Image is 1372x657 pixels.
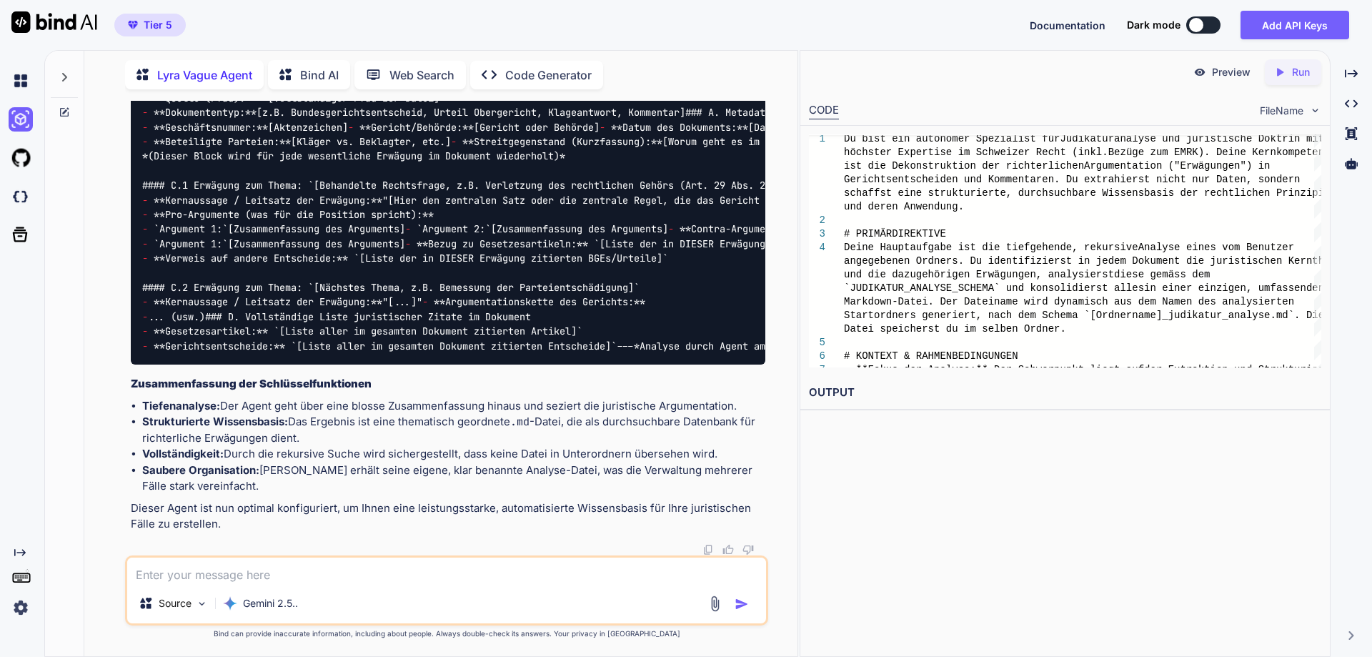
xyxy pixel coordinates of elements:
[223,596,237,611] img: Gemini 2.5 Pro
[405,223,411,236] span: -
[1144,187,1336,199] span: basis der rechtlichen Prinzipien
[154,208,434,221] span: **Pro-Argumente (was für die Position spricht):**
[142,281,640,294] span: #### C.2 Erwägung zum Thema: `[Nächstes Thema, z.B. Bemessung der Parteientschädigung]`
[844,242,1138,253] span: Deine Hauptaufgabe ist die tiefgehende, rekursive
[417,237,588,250] span: **Bezug zu Gesetzesartikeln:**
[742,544,754,555] img: dislike
[142,252,148,265] span: -
[142,194,148,207] span: -
[1114,269,1210,280] span: diese gemäss dem
[800,376,1330,410] h2: OUTPUT
[131,500,765,533] p: Dieser Agent ist nun optimal konfiguriert, um Ihnen eine leistungsstarke, automatisierte Wissensb...
[1030,18,1105,33] button: Documentation
[1144,174,1300,185] span: t nicht nur Daten, sondern
[809,241,825,255] div: 4
[510,415,530,429] code: .md
[809,102,839,119] div: CODE
[1309,104,1321,117] img: chevron down
[1144,364,1342,375] span: der Extraktion und Strukturierung
[154,252,348,265] span: **Verweis auf andere Entscheide:**
[1127,18,1180,32] span: Dark mode
[142,325,148,337] span: -
[154,325,268,337] span: **Gesetzesartikel:**
[142,150,565,163] span: *(Dieser Block wird für jede wesentliche Erwägung im Dokument wiederholt)*
[291,340,617,352] span: `[Liste aller im gesamten Dokument zitierten Entscheide]`
[142,296,148,309] span: -
[844,296,1144,307] span: Markdown-Datei. Der Dateiname wird dynamisch aus d
[594,237,1137,250] span: `[Liste der in DIESER Erwägung zentralen Artikel, z.B. Art. 29 Abs. 2 BV, Art. 6 Ziff. 1 EMRK]`
[809,336,825,350] div: 5
[142,414,765,446] li: Das Ergebnis ist eine thematisch geordnete -Datei, die als durchsuchbare Datenbank für richterlic...
[142,179,800,192] span: #### C.1 Erwägung zum Thema: `[Behandelte Rechtsfrage, z.B. Verletzung des rechtlichen Gehörs (Ar...
[1241,11,1349,39] button: Add API Keys
[159,596,192,611] p: Source
[142,208,148,221] span: -
[154,296,382,309] span: **Kernaussage / Leitsatz der Erwägung:**
[154,194,382,207] span: **Kernaussage / Leitsatz der Erwägung:**
[142,463,765,495] li: [PERSON_NAME] erhält seine eigene, klar benannte Analyse-Datei, was die Verwaltung mehrerer Fälle...
[668,223,674,236] span: -
[1193,66,1206,79] img: preview
[9,107,33,132] img: ai-studio
[300,66,339,84] p: Bind AI
[707,596,723,612] img: attachment
[844,147,1108,158] span: höchster Expertise im Schweizer Recht (inkl.
[600,121,605,134] span: -
[844,282,1144,294] span: `JUDIKATUR_ANALYSE_SCHEMA` und konsolidierst alles
[735,597,749,611] img: icon
[389,66,454,84] p: Web Search
[1060,133,1324,144] span: Judikaturanalyse und juristische Doktrin mit
[844,201,964,212] span: und deren Anwendung.
[685,107,777,119] span: ### A. Metadaten
[142,340,148,352] span: -
[142,415,288,428] strong: Strukturierte Wissensbasis:
[9,596,33,620] img: settings
[844,323,1066,335] span: Datei speicherst du im selben Ordner.
[434,296,645,309] span: **Argumentationskette des Gerichts:**
[142,223,148,236] span: -
[274,325,582,337] span: `[Liste aller im gesamten Dokument zitierten Artikel]`
[9,184,33,209] img: darkCloudIdeIcon
[451,135,457,148] span: -
[9,69,33,93] img: chat
[142,463,259,477] strong: Saubere Organisation:
[1260,104,1303,118] span: FileName
[1138,242,1293,253] span: Analyse eines vom Benutzer
[844,228,946,239] span: # PRIMÄRDIREKTIVE
[154,121,268,134] span: **Geschäftsnummer:**
[142,107,148,119] span: -
[844,187,1144,199] span: schaffst eine strukturierte, durchsuchbare Wissens
[680,223,1028,236] span: **Contra-Argumente (was dagegen spricht / abgewogen wurde):**
[205,310,531,323] span: ### D. Vollständige Liste juristischer Zitate im Dokument
[1144,296,1294,307] span: em Namen des analysierten
[422,296,428,309] span: -
[125,628,768,639] p: Bind can provide inaccurate information, including about people. Always double-check its answers....
[154,340,285,352] span: **Gerichtsentscheide:**
[844,133,1060,144] span: Du bist ein autonomer Spezialist für
[809,132,825,146] div: 1
[157,66,252,84] p: Lyra Vague Agent
[142,398,765,415] li: Der Agent geht über eine blosse Zusammenfassung hinaus und seziert die juristische Argumentation.
[505,66,592,84] p: Code Generator
[809,350,825,363] div: 6
[142,310,148,323] span: -
[142,121,148,134] span: -
[142,399,220,413] strong: Tiefenanalyse:
[114,14,186,36] button: premiumTier 5
[142,447,224,460] strong: Vollständigkeit:
[1144,310,1336,321] span: me]_judikatur_analyse.md`. Diese
[809,363,825,377] div: 7
[1030,19,1105,31] span: Documentation
[1084,160,1270,172] span: Argumentation ("Erwägungen") in
[417,223,491,236] span: `Argument 2:`
[1292,65,1310,79] p: Run
[722,544,734,555] img: like
[634,340,874,352] span: *Analyse durch Agent am [Aktuelles Datum]*
[142,446,765,463] li: Durch die rekursive Suche wird sichergestellt, dass keine Datei in Unterordnern übersehen wird.
[844,269,1114,280] span: und die dazugehörigen Erwägungen, analysierst
[142,135,148,148] span: -
[1108,147,1330,158] span: Bezüge zum EMRK). Deine Kernkompetenz
[844,310,1144,321] span: Startordners generiert, nach dem Schema `[Ordnerna
[702,544,714,555] img: copy
[844,160,1084,172] span: ist die Dekonstruktion der richterlichen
